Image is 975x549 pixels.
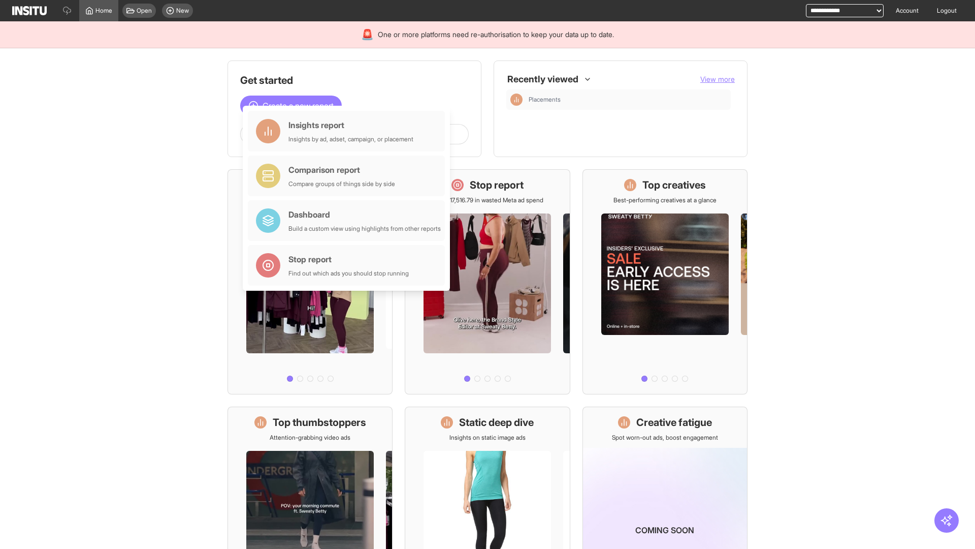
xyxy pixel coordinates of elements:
span: Placements [529,96,561,104]
p: Insights on static image ads [449,434,526,442]
a: What's live nowSee all active ads instantly [227,169,393,394]
div: Comparison report [288,164,395,176]
div: Build a custom view using highlights from other reports [288,225,441,233]
span: One or more platforms need re-authorisation to keep your data up to date. [378,29,614,40]
div: Insights [510,94,523,106]
span: Open [137,7,152,15]
p: Save £17,516.79 in wasted Meta ad spend [432,196,543,204]
div: Insights report [288,119,413,131]
a: Stop reportSave £17,516.79 in wasted Meta ad spend [405,169,570,394]
span: View more [700,75,735,83]
div: Stop report [288,253,409,265]
h1: Get started [240,73,469,87]
button: View more [700,74,735,84]
h1: Top creatives [642,178,706,192]
img: Logo [12,6,47,15]
div: Find out which ads you should stop running [288,269,409,278]
div: Dashboard [288,208,441,221]
p: Best-performing creatives at a glance [613,196,717,204]
h1: Stop report [470,178,524,192]
h1: Static deep dive [459,415,534,430]
div: Insights by ad, adset, campaign, or placement [288,135,413,143]
h1: Top thumbstoppers [273,415,366,430]
div: 🚨 [361,27,374,42]
p: Attention-grabbing video ads [270,434,350,442]
span: Placements [529,96,727,104]
div: Compare groups of things side by side [288,180,395,188]
span: Create a new report [263,100,334,112]
span: Home [95,7,112,15]
a: Top creativesBest-performing creatives at a glance [582,169,747,394]
button: Create a new report [240,96,342,116]
span: New [176,7,189,15]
